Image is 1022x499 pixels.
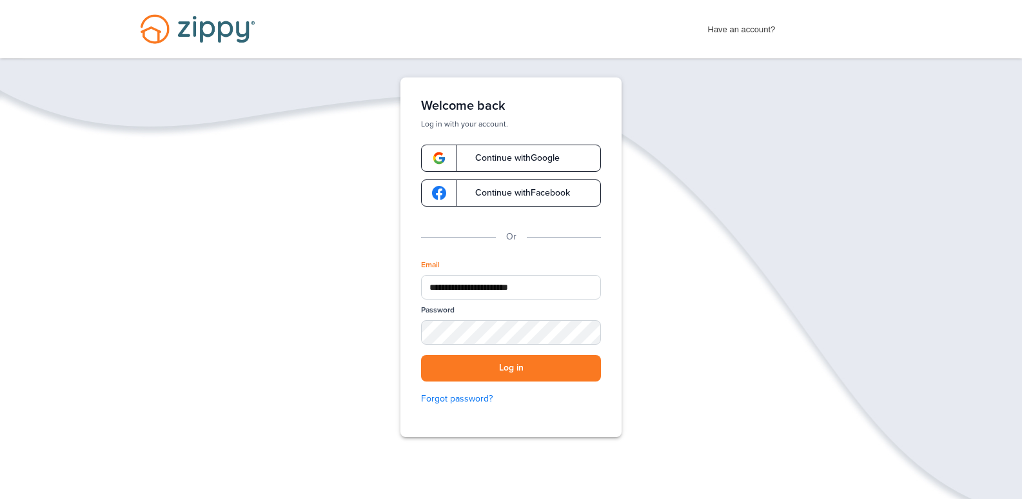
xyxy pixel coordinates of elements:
[708,16,776,37] span: Have an account?
[421,275,601,300] input: Email
[462,188,570,198] span: Continue with Facebook
[432,186,446,200] img: google-logo
[421,355,601,382] button: Log in
[421,98,601,114] h1: Welcome back
[421,260,440,270] label: Email
[432,151,446,165] img: google-logo
[462,154,560,163] span: Continue with Google
[421,320,601,345] input: Password
[421,145,601,172] a: google-logoContinue withGoogle
[421,392,601,406] a: Forgot password?
[506,230,516,244] p: Or
[421,305,455,316] label: Password
[421,119,601,129] p: Log in with your account.
[421,179,601,207] a: google-logoContinue withFacebook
